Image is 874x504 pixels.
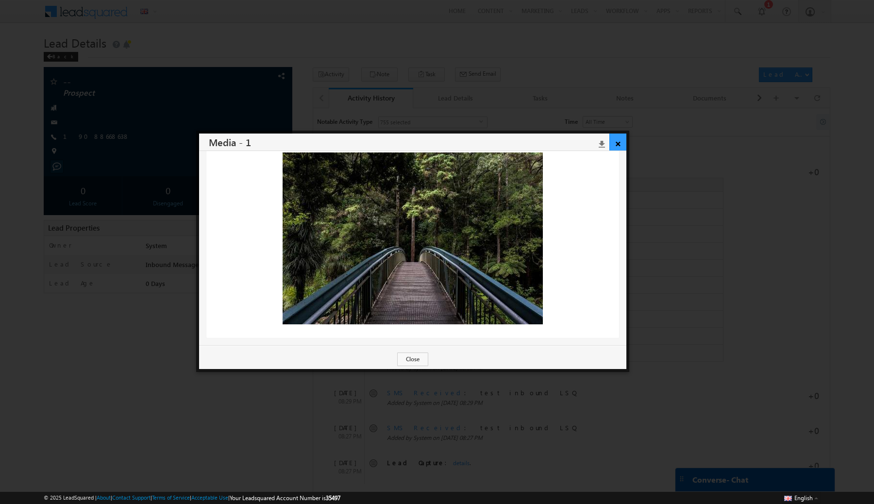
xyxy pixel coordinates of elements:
button: Close [397,353,428,366]
a: Contact Support [112,494,151,501]
span: 35497 [326,494,340,502]
span: Your Leadsquared Account Number is [230,494,340,502]
span: English [794,494,813,502]
a: × [609,134,626,151]
a: About [97,494,111,501]
h3: Media - 1 [209,134,626,151]
img: 80dd803e.jpeg [283,152,543,324]
a: Terms of Service [152,494,190,501]
span: © 2025 LeadSquared | | | | | [44,493,340,503]
a: Acceptable Use [191,494,228,501]
button: English [782,492,821,504]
